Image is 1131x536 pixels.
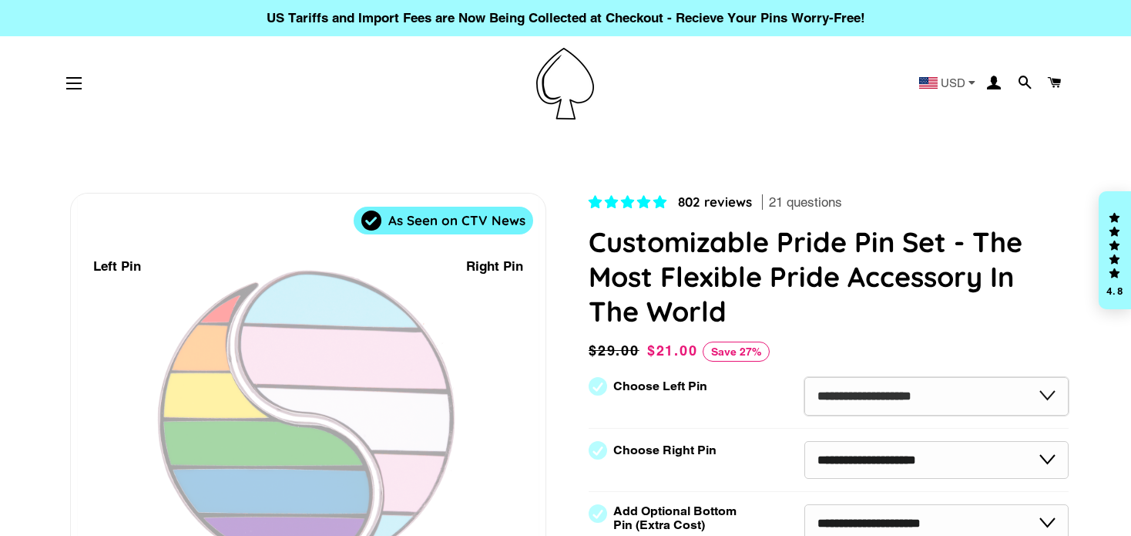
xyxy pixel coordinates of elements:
img: Pin-Ace [536,48,594,120]
span: $29.00 [589,340,643,362]
label: Choose Right Pin [613,443,717,457]
h1: Customizable Pride Pin Set - The Most Flexible Pride Accessory In The World [589,224,1069,329]
span: Save 27% [703,342,770,362]
div: Click to open Judge.me floating reviews tab [1099,191,1131,310]
label: Choose Left Pin [613,379,707,393]
span: USD [941,77,965,89]
div: Right Pin [466,256,523,277]
div: 4.8 [1106,286,1124,296]
span: $21.00 [647,342,698,359]
span: 4.83 stars [589,194,670,210]
label: Add Optional Bottom Pin (Extra Cost) [613,504,743,532]
span: 802 reviews [678,194,752,210]
span: 21 questions [769,194,842,212]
